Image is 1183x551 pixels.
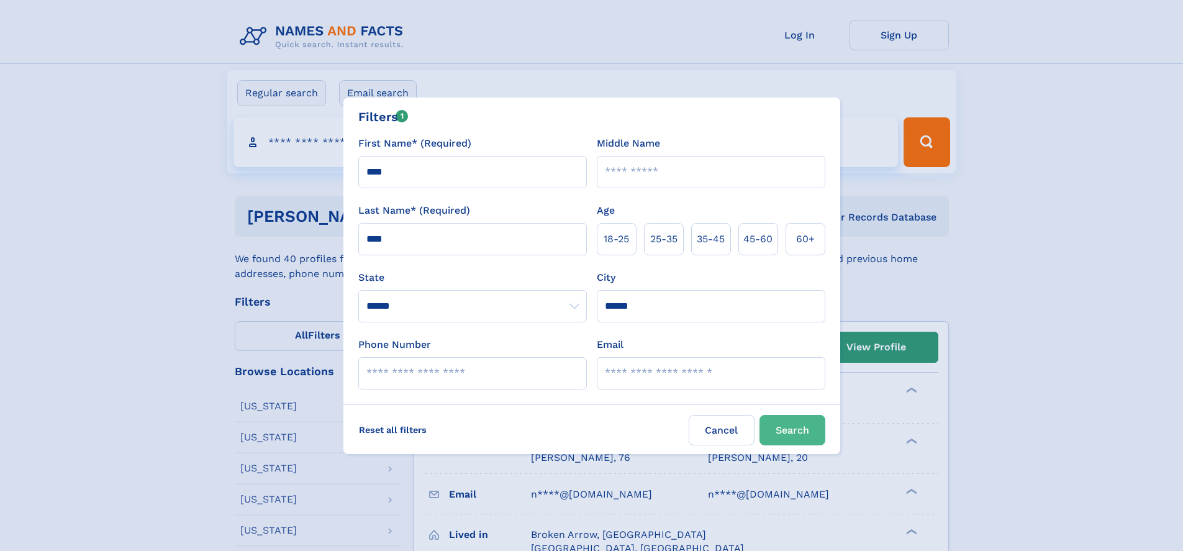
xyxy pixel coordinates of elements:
label: Age [597,203,615,218]
button: Search [759,415,825,445]
span: 18‑25 [604,232,629,247]
div: Filters [358,107,409,126]
label: First Name* (Required) [358,136,471,151]
span: 25‑35 [650,232,678,247]
label: Email [597,337,623,352]
span: 45‑60 [743,232,773,247]
label: Cancel [689,415,755,445]
label: City [597,270,615,285]
label: Middle Name [597,136,660,151]
label: State [358,270,587,285]
label: Last Name* (Required) [358,203,470,218]
label: Reset all filters [351,415,435,445]
span: 60+ [796,232,815,247]
label: Phone Number [358,337,431,352]
span: 35‑45 [697,232,725,247]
